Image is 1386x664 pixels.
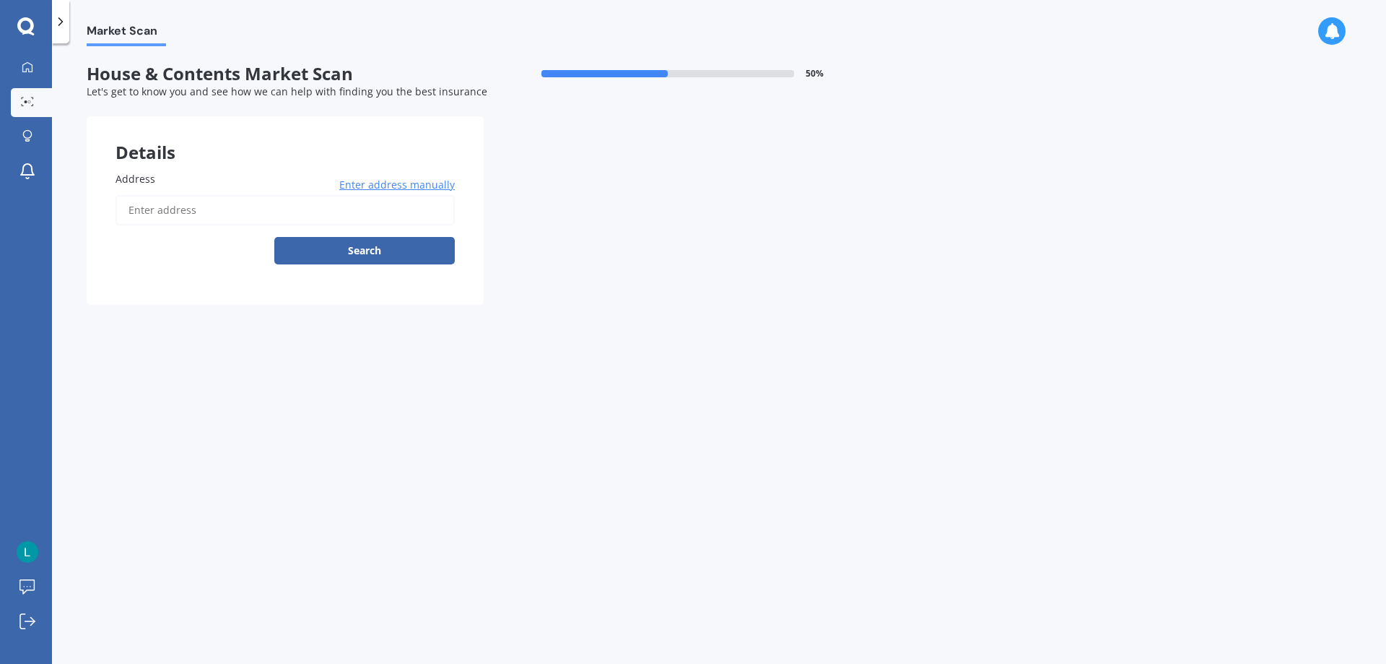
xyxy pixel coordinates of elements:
[87,24,166,43] span: Market Scan
[806,69,824,79] span: 50 %
[17,541,38,563] img: ACg8ocI4BCx2gO5TeC4DAUFN5O-MqrGKOW6_GAUNLeiHNwkhqr_IaA=s96-c
[87,116,484,160] div: Details
[115,172,155,186] span: Address
[87,64,484,85] span: House & Contents Market Scan
[115,195,455,225] input: Enter address
[87,85,487,98] span: Let's get to know you and see how we can help with finding you the best insurance
[274,237,455,264] button: Search
[339,178,455,192] span: Enter address manually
